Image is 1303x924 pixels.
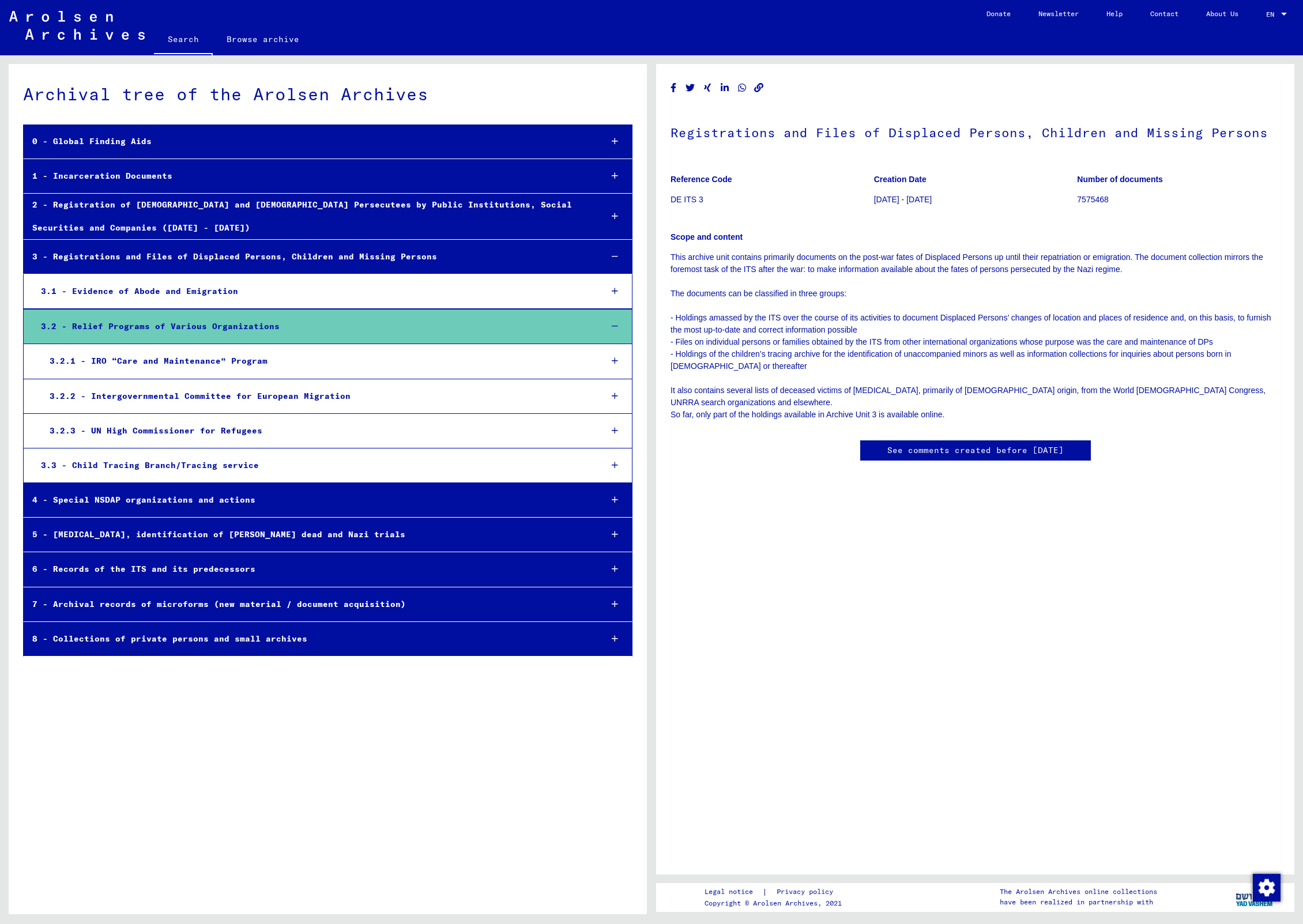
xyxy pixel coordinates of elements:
[753,81,765,95] button: Copy link
[705,886,847,898] div: |
[24,194,592,239] div: 2 - Registration of [DEMOGRAPHIC_DATA] and [DEMOGRAPHIC_DATA] Persecutees by Public Institutions,...
[24,593,592,616] div: 7 - Archival records of microforms (new material / document acquisition)
[874,194,1077,206] p: [DATE] - [DATE]
[154,25,213,55] a: Search
[24,130,592,153] div: 0 - Global Finding Aids
[1233,882,1276,911] img: yv_logo.png
[41,350,592,372] div: 3.2.1 - IRO “Care and Maintenance” Program
[23,81,632,107] div: Archival tree of the Arolsen Archives
[684,81,696,95] button: Share on Twitter
[32,280,592,303] div: 3.1 - Evidence of Abode and Emigration
[24,489,592,511] div: 4 - Special NSDAP organizations and actions
[1266,10,1279,18] span: EN
[24,165,592,187] div: 1 - Incarceration Documents
[671,232,743,242] b: Scope and content
[705,886,762,898] a: Legal notice
[213,25,313,53] a: Browse archive
[41,385,592,408] div: 3.2.2 - Intergovernmental Committee for European Migration
[767,886,847,898] a: Privacy policy
[24,246,592,268] div: 3 - Registrations and Files of Displaced Persons, Children and Missing Persons
[1253,874,1281,902] img: Change consent
[1000,897,1157,907] p: have been realized in partnership with
[1077,175,1163,184] b: Number of documents
[1077,194,1280,206] p: 7575468
[671,251,1280,421] p: This archive unit contains primarily documents on the post-war fates of Displaced Persons up unti...
[24,628,592,650] div: 8 - Collections of private persons and small archives
[1000,887,1157,897] p: The Arolsen Archives online collections
[719,81,731,95] button: Share on LinkedIn
[24,558,592,580] div: 6 - Records of the ITS and its predecessors
[32,315,592,338] div: 3.2 - Relief Programs of Various Organizations
[874,175,927,184] b: Creation Date
[671,175,732,184] b: Reference Code
[668,81,680,95] button: Share on Facebook
[32,454,592,477] div: 3.3 - Child Tracing Branch/Tracing service
[24,523,592,546] div: 5 - [MEDICAL_DATA], identification of [PERSON_NAME] dead and Nazi trials
[671,106,1280,157] h1: Registrations and Files of Displaced Persons, Children and Missing Persons
[671,194,873,206] p: DE ITS 3
[9,11,145,40] img: Arolsen_neg.svg
[736,81,748,95] button: Share on WhatsApp
[41,420,592,442] div: 3.2.3 - UN High Commissioner for Refugees
[702,81,714,95] button: Share on Xing
[887,444,1064,457] a: See comments created before [DATE]
[705,898,847,908] p: Copyright © Arolsen Archives, 2021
